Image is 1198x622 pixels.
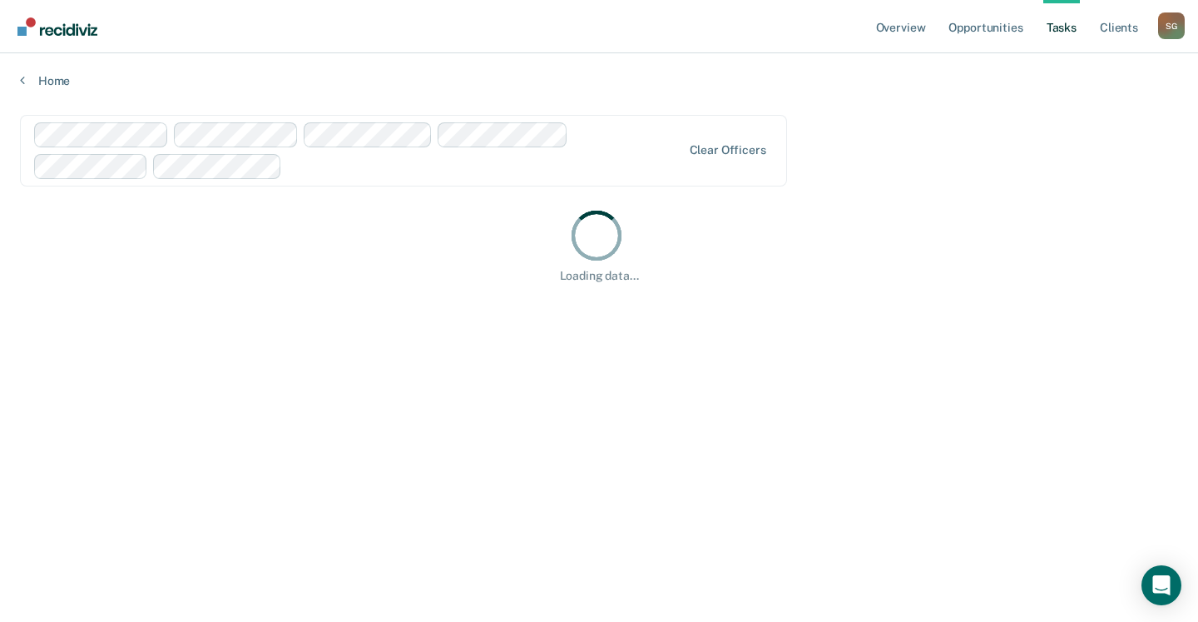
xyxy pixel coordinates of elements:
img: Recidiviz [17,17,97,36]
div: Open Intercom Messenger [1141,565,1181,605]
div: Loading data... [560,269,639,283]
a: Home [20,73,1178,88]
div: S G [1158,12,1185,39]
button: Profile dropdown button [1158,12,1185,39]
div: Clear officers [690,143,766,157]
